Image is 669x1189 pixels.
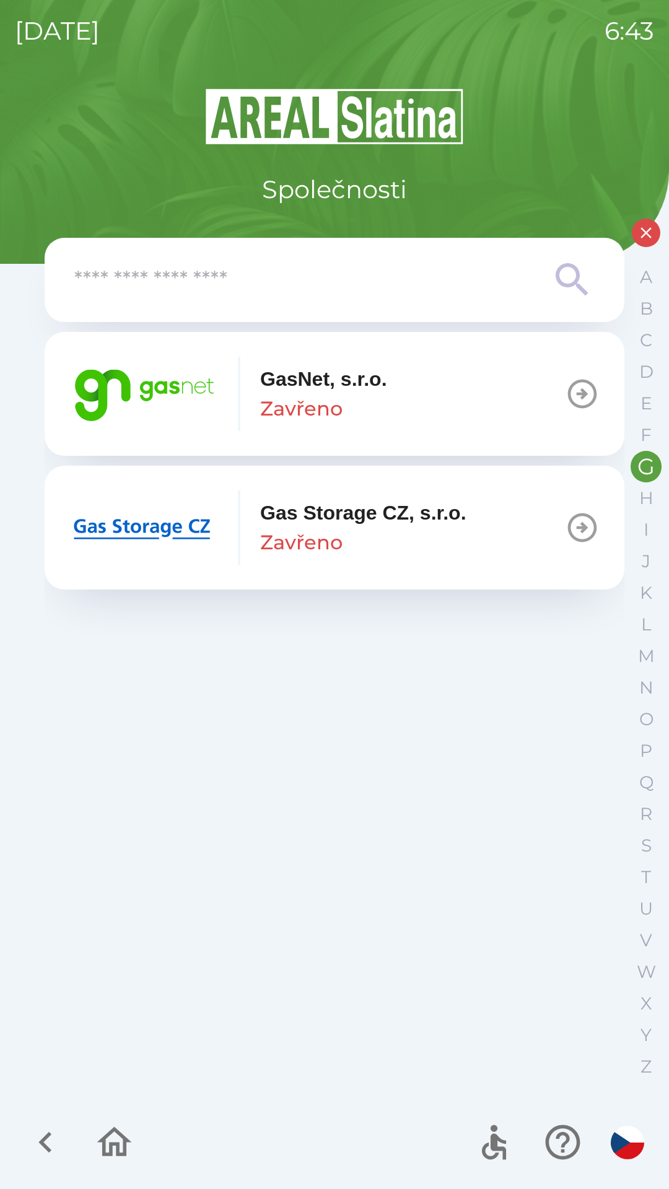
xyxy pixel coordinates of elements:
button: U [631,893,662,925]
button: S [631,830,662,861]
button: A [631,261,662,293]
p: F [641,424,652,446]
p: E [641,393,652,414]
p: C [640,329,652,351]
button: GasNet, s.r.o.Zavřeno [45,332,624,456]
button: J [631,546,662,577]
p: J [642,551,650,572]
p: M [638,645,655,667]
p: W [637,961,656,983]
p: X [641,993,652,1014]
button: V [631,925,662,956]
p: Y [641,1024,652,1046]
button: X [631,988,662,1019]
button: O [631,703,662,735]
p: D [639,361,654,383]
button: I [631,514,662,546]
p: 6:43 [605,12,654,50]
p: P [640,740,652,762]
button: H [631,482,662,514]
button: P [631,735,662,767]
p: Gas Storage CZ, s.r.o. [260,498,466,528]
p: L [641,614,651,635]
p: H [639,487,654,509]
p: I [644,519,649,541]
button: K [631,577,662,609]
button: Q [631,767,662,798]
button: T [631,861,662,893]
button: B [631,293,662,324]
p: K [640,582,652,604]
p: R [640,803,652,825]
p: U [639,898,653,920]
p: O [639,708,654,730]
p: V [640,930,652,951]
button: D [631,356,662,388]
button: W [631,956,662,988]
button: Y [631,1019,662,1051]
p: T [641,866,651,888]
p: Zavřeno [260,528,343,557]
button: L [631,609,662,640]
img: 95bd5263-4d84-4234-8c68-46e365c669f1.png [69,357,218,431]
p: Zavřeno [260,394,343,424]
p: GasNet, s.r.o. [260,364,387,394]
img: Logo [45,87,624,146]
img: cs flag [611,1126,644,1159]
p: A [640,266,652,288]
button: E [631,388,662,419]
p: S [641,835,652,856]
img: 2bd567fa-230c-43b3-b40d-8aef9e429395.png [69,490,218,565]
p: G [637,456,655,477]
button: R [631,798,662,830]
button: M [631,640,662,672]
p: B [640,298,653,320]
button: N [631,672,662,703]
p: [DATE] [15,12,100,50]
p: Z [641,1056,652,1078]
p: N [639,677,654,699]
button: F [631,419,662,451]
p: Q [639,772,654,793]
button: Z [631,1051,662,1082]
p: Společnosti [262,171,407,208]
button: Gas Storage CZ, s.r.o.Zavřeno [45,466,624,590]
button: C [631,324,662,356]
button: G [631,451,662,482]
